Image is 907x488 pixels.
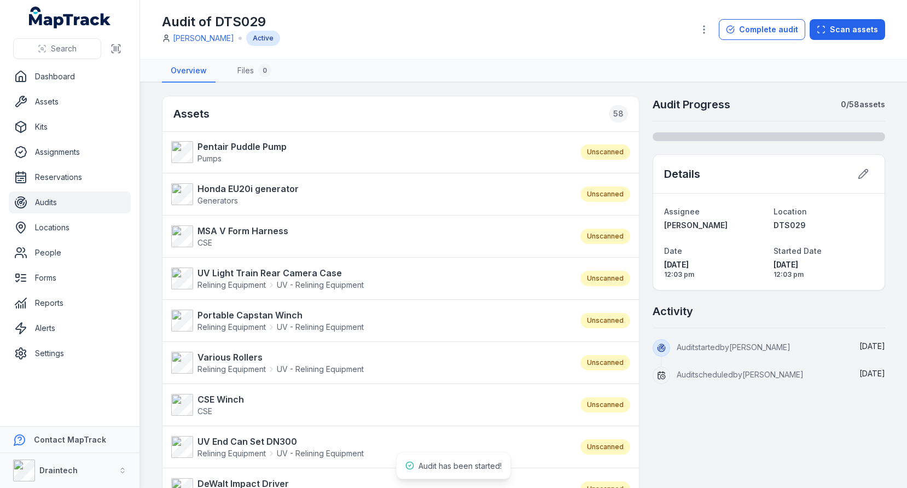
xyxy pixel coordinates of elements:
h2: Activity [653,304,693,319]
span: Started Date [774,246,822,255]
time: 11/09/2025, 12:03:14 pm [664,259,764,279]
h2: Details [664,166,700,182]
span: Audit scheduled by [PERSON_NAME] [677,370,804,379]
a: Alerts [9,317,131,339]
span: Relining Equipment [197,280,266,291]
div: Unscanned [580,144,630,160]
span: UV - Relining Equipment [277,280,364,291]
span: Assignee [664,207,700,216]
div: Unscanned [580,313,630,328]
strong: Portable Capstan Winch [197,309,364,322]
strong: Pentair Puddle Pump [197,140,287,153]
strong: Contact MapTrack [34,435,106,444]
a: DTS029 [774,220,874,231]
time: 11/09/2025, 12:03:14 pm [859,369,885,378]
h1: Audit of DTS029 [162,13,280,31]
span: [DATE] [859,369,885,378]
span: CSE [197,406,212,416]
a: Honda EU20i generatorGenerators [171,182,569,206]
div: Unscanned [580,439,630,455]
div: Active [246,31,280,46]
a: UV End Can Set DN300Relining EquipmentUV - Relining Equipment [171,435,569,459]
span: CSE [197,238,212,247]
time: 11/09/2025, 12:03:27 pm [859,341,885,351]
a: Locations [9,217,131,239]
strong: Honda EU20i generator [197,182,299,195]
div: Unscanned [580,187,630,202]
span: Audit started by [PERSON_NAME] [677,342,790,352]
a: CSE WinchCSE [171,393,569,417]
strong: UV Light Train Rear Camera Case [197,266,364,280]
a: Portable Capstan WinchRelining EquipmentUV - Relining Equipment [171,309,569,333]
a: Assets [9,91,131,113]
strong: UV End Can Set DN300 [197,435,364,448]
span: [DATE] [664,259,764,270]
strong: Various Rollers [197,351,364,364]
a: Dashboard [9,66,131,88]
div: Unscanned [580,271,630,286]
span: Audit has been started! [418,461,502,470]
time: 11/09/2025, 12:03:27 pm [774,259,874,279]
a: Assignments [9,141,131,163]
strong: Draintech [39,466,78,475]
a: Reports [9,292,131,314]
span: UV - Relining Equipment [277,322,364,333]
span: Relining Equipment [197,322,266,333]
span: Location [774,207,807,216]
span: UV - Relining Equipment [277,448,364,459]
h2: Audit Progress [653,97,730,112]
span: 12:03 pm [664,270,764,279]
h2: Assets [173,105,628,123]
span: [DATE] [774,259,874,270]
span: Date [664,246,682,255]
div: Unscanned [580,355,630,370]
a: Overview [162,60,216,83]
span: Search [51,43,77,54]
a: Kits [9,116,131,138]
div: Unscanned [580,397,630,413]
span: DTS029 [774,220,806,230]
button: Scan assets [810,19,885,40]
a: Pentair Puddle PumpPumps [171,140,569,164]
span: 12:03 pm [774,270,874,279]
div: 0 [258,64,271,77]
button: Complete audit [719,19,805,40]
a: UV Light Train Rear Camera CaseRelining EquipmentUV - Relining Equipment [171,266,569,291]
strong: CSE Winch [197,393,244,406]
a: Forms [9,267,131,289]
a: Files0 [229,60,280,83]
a: People [9,242,131,264]
a: Audits [9,191,131,213]
div: Unscanned [580,229,630,244]
span: Pumps [197,154,222,163]
span: UV - Relining Equipment [277,364,364,375]
div: 58 [609,105,628,123]
strong: 0 / 58 assets [841,99,885,110]
a: MapTrack [29,7,111,28]
a: Settings [9,342,131,364]
a: Reservations [9,166,131,188]
button: Search [13,38,101,59]
a: [PERSON_NAME] [664,220,764,231]
span: Relining Equipment [197,364,266,375]
a: [PERSON_NAME] [173,33,234,44]
span: [DATE] [859,341,885,351]
a: Various RollersRelining EquipmentUV - Relining Equipment [171,351,569,375]
span: Relining Equipment [197,448,266,459]
a: MSA V Form HarnessCSE [171,224,569,248]
span: Generators [197,196,238,205]
strong: MSA V Form Harness [197,224,288,237]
